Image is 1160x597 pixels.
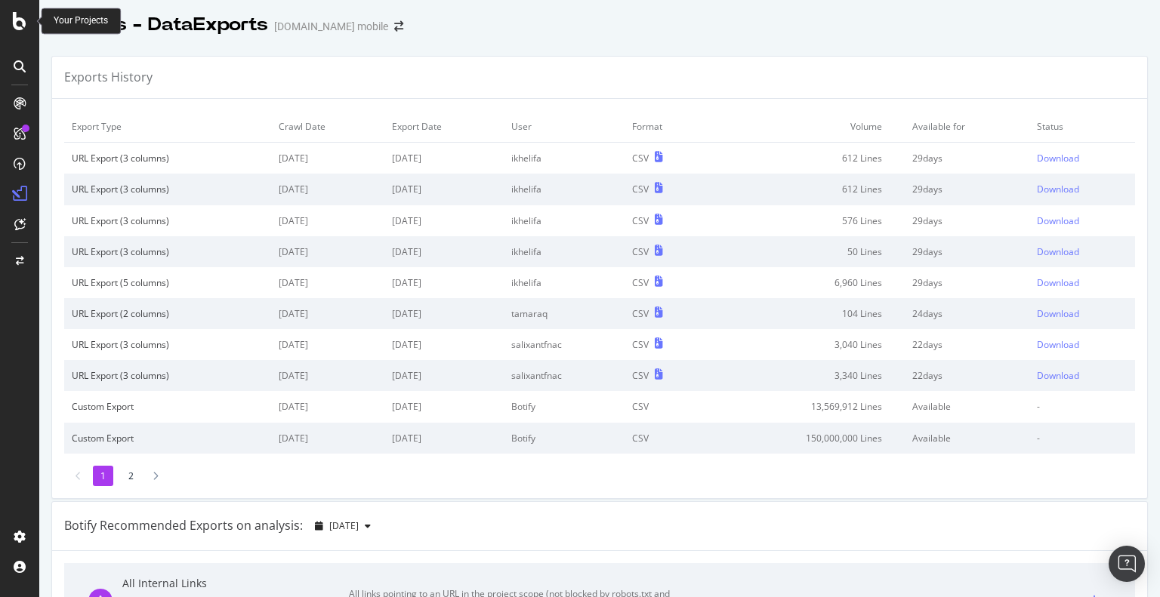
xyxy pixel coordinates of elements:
[504,423,625,454] td: Botify
[54,14,108,27] div: Your Projects
[709,298,905,329] td: 104 Lines
[384,360,504,391] td: [DATE]
[384,391,504,422] td: [DATE]
[632,307,649,320] div: CSV
[709,360,905,391] td: 3,340 Lines
[384,423,504,454] td: [DATE]
[274,19,388,34] div: [DOMAIN_NAME] mobile
[1037,152,1128,165] a: Download
[384,298,504,329] td: [DATE]
[271,205,385,236] td: [DATE]
[1029,423,1135,454] td: -
[309,514,377,538] button: [DATE]
[1037,307,1128,320] a: Download
[709,111,905,143] td: Volume
[504,360,625,391] td: salixantfnac
[905,111,1029,143] td: Available for
[905,298,1029,329] td: 24 days
[72,152,264,165] div: URL Export (3 columns)
[1037,245,1128,258] a: Download
[504,111,625,143] td: User
[905,360,1029,391] td: 22 days
[504,267,625,298] td: ikhelifa
[271,236,385,267] td: [DATE]
[709,329,905,360] td: 3,040 Lines
[912,432,1022,445] div: Available
[1109,546,1145,582] div: Open Intercom Messenger
[1037,183,1079,195] div: Download
[1037,152,1079,165] div: Download
[384,174,504,205] td: [DATE]
[709,174,905,205] td: 612 Lines
[632,245,649,258] div: CSV
[121,466,141,486] li: 2
[709,236,905,267] td: 50 Lines
[384,267,504,298] td: [DATE]
[72,183,264,195] div: URL Export (3 columns)
[64,111,271,143] td: Export Type
[384,236,504,267] td: [DATE]
[329,519,359,532] span: 2025 Oct. 1st
[271,111,385,143] td: Crawl Date
[64,69,153,86] div: Exports History
[72,245,264,258] div: URL Export (3 columns)
[905,236,1029,267] td: 29 days
[625,111,709,143] td: Format
[625,391,709,422] td: CSV
[1037,276,1128,289] a: Download
[504,205,625,236] td: ikhelifa
[1037,369,1128,382] a: Download
[271,423,385,454] td: [DATE]
[504,143,625,174] td: ikhelifa
[632,152,649,165] div: CSV
[709,391,905,422] td: 13,569,912 Lines
[93,466,113,486] li: 1
[504,298,625,329] td: tamaraq
[504,174,625,205] td: ikhelifa
[632,276,649,289] div: CSV
[504,236,625,267] td: ikhelifa
[632,183,649,195] div: CSV
[72,400,264,413] div: Custom Export
[1037,214,1079,227] div: Download
[632,369,649,382] div: CSV
[1037,245,1079,258] div: Download
[271,391,385,422] td: [DATE]
[709,205,905,236] td: 576 Lines
[384,329,504,360] td: [DATE]
[1029,391,1135,422] td: -
[1037,369,1079,382] div: Download
[271,267,385,298] td: [DATE]
[271,298,385,329] td: [DATE]
[504,391,625,422] td: Botify
[122,576,349,591] div: All Internal Links
[1037,183,1128,195] a: Download
[504,329,625,360] td: salixantfnac
[72,276,264,289] div: URL Export (5 columns)
[632,338,649,351] div: CSV
[912,400,1022,413] div: Available
[384,111,504,143] td: Export Date
[384,205,504,236] td: [DATE]
[51,12,268,38] div: Reports - DataExports
[709,423,905,454] td: 150,000,000 Lines
[905,143,1029,174] td: 29 days
[1037,307,1079,320] div: Download
[72,338,264,351] div: URL Export (3 columns)
[905,205,1029,236] td: 29 days
[1037,276,1079,289] div: Download
[271,360,385,391] td: [DATE]
[905,267,1029,298] td: 29 days
[72,307,264,320] div: URL Export (2 columns)
[905,174,1029,205] td: 29 days
[1037,214,1128,227] a: Download
[905,329,1029,360] td: 22 days
[1037,338,1079,351] div: Download
[271,329,385,360] td: [DATE]
[632,214,649,227] div: CSV
[394,21,403,32] div: arrow-right-arrow-left
[709,267,905,298] td: 6,960 Lines
[72,369,264,382] div: URL Export (3 columns)
[709,143,905,174] td: 612 Lines
[271,174,385,205] td: [DATE]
